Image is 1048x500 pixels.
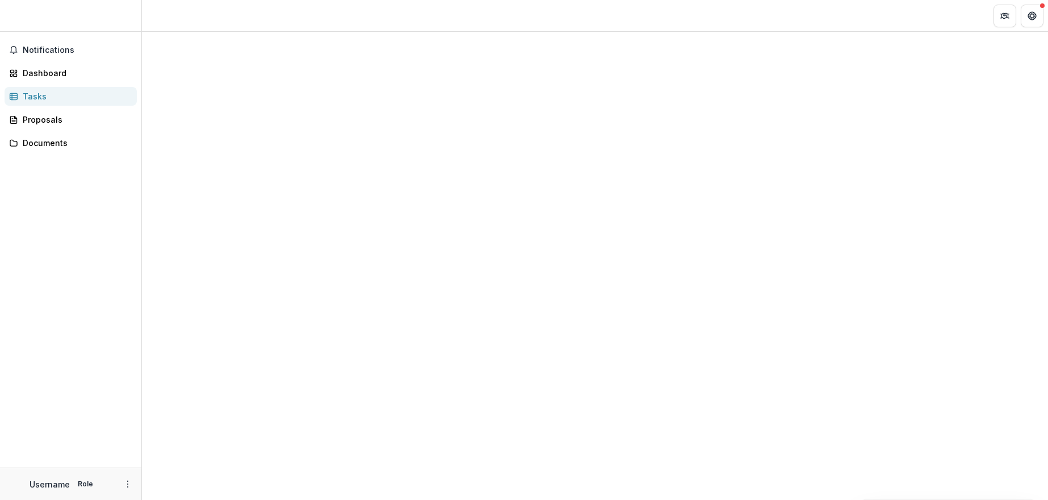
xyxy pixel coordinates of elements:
button: Get Help [1021,5,1043,27]
div: Proposals [23,114,128,126]
button: Notifications [5,41,137,59]
div: Documents [23,137,128,149]
a: Documents [5,134,137,152]
a: Tasks [5,87,137,106]
p: Username [30,478,70,490]
button: Partners [993,5,1016,27]
div: Dashboard [23,67,128,79]
a: Dashboard [5,64,137,82]
span: Notifications [23,45,132,55]
a: Proposals [5,110,137,129]
p: Role [74,479,97,489]
div: Tasks [23,90,128,102]
button: More [121,477,135,491]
